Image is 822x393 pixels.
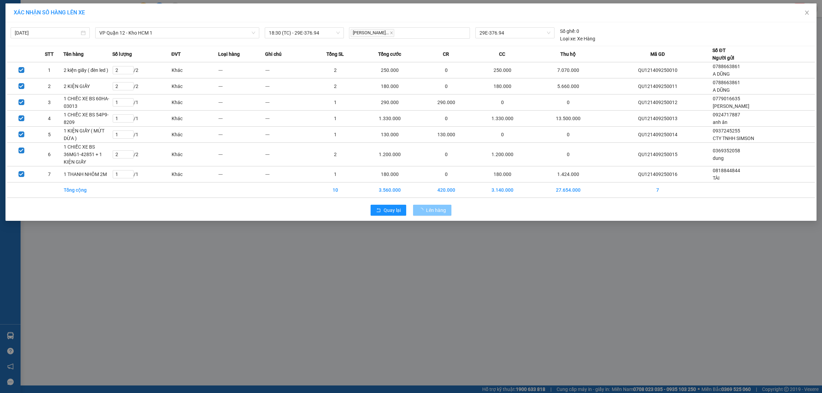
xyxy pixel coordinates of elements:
td: 250.000 [359,62,421,78]
div: Số ĐT Người gửi [712,47,734,62]
td: QU121409250013 [603,111,712,127]
span: Thu hộ [560,50,576,58]
span: 0779016635 [713,96,740,101]
span: XÁC NHẬN SỐ HÀNG LÊN XE [14,9,85,16]
span: 0937245255 [713,128,740,134]
span: STT [45,50,54,58]
td: 1 [35,62,63,78]
span: Số ghế: [560,27,575,35]
td: --- [218,127,265,143]
td: 2 [312,62,359,78]
span: anh ân [713,119,727,125]
button: rollbackQuay lại [371,205,406,216]
span: close [804,10,810,15]
button: Lên hàng [413,205,451,216]
td: QU121409250015 [603,143,712,166]
td: 0 [421,78,472,94]
td: / 1 [112,166,172,182]
span: [PHONE_NUMBER] [3,23,52,35]
td: 2 [312,78,359,94]
td: Khác [171,143,218,166]
td: 5 [35,127,63,143]
td: Tổng cộng [63,182,112,198]
td: 1 [312,166,359,182]
span: 18:30 (TC) - 29E-376.94 [269,28,340,38]
span: Ngày in phiếu: 17:09 ngày [43,14,138,21]
span: TÀI [713,175,720,181]
span: Loại xe: [560,35,576,42]
td: 27.654.000 [533,182,603,198]
td: Khác [171,62,218,78]
td: 180.000 [359,78,421,94]
span: 0924717887 [713,112,740,117]
td: --- [218,111,265,127]
td: 2 [35,78,63,94]
td: 10 [312,182,359,198]
td: 1.330.000 [472,111,534,127]
td: / 2 [112,62,172,78]
span: CTY TNHH SIMSON [713,136,754,141]
span: A DŨNG [713,87,730,93]
td: Khác [171,78,218,94]
td: 7 [35,166,63,182]
td: 1.200.000 [472,143,534,166]
span: loading [419,208,426,213]
span: [PERSON_NAME]... [351,29,394,37]
span: CÔNG TY TNHH CHUYỂN PHÁT NHANH BẢO AN [60,23,126,36]
td: --- [265,143,312,166]
td: 1 [312,94,359,111]
td: 3 [35,94,63,111]
td: 180.000 [472,78,534,94]
td: --- [265,111,312,127]
span: CC [499,50,505,58]
span: 29E-376.94 [480,28,550,38]
td: 180.000 [359,166,421,182]
td: 0 [421,111,472,127]
td: 5.660.000 [533,78,603,94]
td: QU121409250014 [603,127,712,143]
span: down [251,31,256,35]
td: --- [218,62,265,78]
td: Khác [171,127,218,143]
td: 0 [421,166,472,182]
td: --- [265,166,312,182]
span: close [390,31,393,35]
td: QU121409250016 [603,166,712,182]
td: --- [265,94,312,111]
td: 4 [35,111,63,127]
td: 1 THANH NHÔM 2M [63,166,112,182]
td: QU121409250012 [603,94,712,111]
td: --- [218,78,265,94]
td: 3.140.000 [472,182,534,198]
td: Khác [171,166,218,182]
td: Khác [171,94,218,111]
span: ĐVT [171,50,181,58]
span: Ghi chú [265,50,282,58]
div: 0 [560,27,579,35]
td: / 1 [112,94,172,111]
td: --- [218,166,265,182]
td: 130.000 [421,127,472,143]
td: 0 [533,127,603,143]
td: 1 CHIẾC XE BS 60HA-03013 [63,94,112,111]
input: 14/09/2025 [15,29,79,37]
td: 130.000 [359,127,421,143]
td: --- [218,94,265,111]
td: QU121409250011 [603,78,712,94]
span: VP Quận 12 - Kho HCM 1 [99,28,255,38]
span: Số lượng [112,50,132,58]
td: 13.500.000 [533,111,603,127]
span: CR [443,50,449,58]
td: / 1 [112,111,172,127]
span: [PERSON_NAME] [713,103,749,109]
td: 290.000 [359,94,421,111]
td: QU121409250010 [603,62,712,78]
td: / 2 [112,78,172,94]
span: Tổng SL [326,50,344,58]
td: 0 [533,94,603,111]
td: 7.070.000 [533,62,603,78]
td: 6 [35,143,63,166]
td: Khác [171,111,218,127]
td: --- [265,78,312,94]
span: dung [713,155,724,161]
